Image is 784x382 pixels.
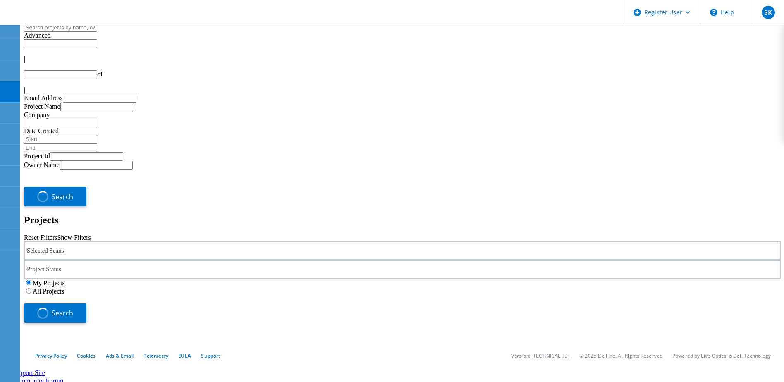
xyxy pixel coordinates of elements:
label: Date Created [24,127,59,134]
span: of [97,71,102,78]
span: Search [52,308,73,318]
div: Project Status [24,260,781,279]
a: Support [201,352,220,359]
a: EULA [178,352,191,359]
span: Advanced [24,32,51,39]
b: Projects [24,215,59,225]
label: Project Id [24,153,50,160]
a: Cookies [77,352,96,359]
span: SK [764,9,772,16]
a: Reset Filters [24,234,57,241]
a: Privacy Policy [35,352,67,359]
button: Search [24,303,86,323]
label: Owner Name [24,161,60,168]
input: Start [24,135,97,143]
label: Company [24,111,50,118]
div: | [24,86,781,94]
a: Ads & Email [106,352,134,359]
div: | [24,55,781,63]
input: End [24,143,97,152]
li: © 2025 Dell Inc. All Rights Reserved [579,352,662,359]
label: Email Address [24,94,63,101]
button: Search [24,187,86,206]
input: Search projects by name, owner, ID, company, etc [24,23,97,32]
span: Search [52,192,73,201]
a: Telemetry [144,352,168,359]
a: Support Site [12,369,45,376]
svg: \n [710,9,717,16]
li: Powered by Live Optics, a Dell Technology [672,352,771,359]
label: All Projects [33,288,64,295]
div: Selected Scans [24,241,781,260]
li: Version: [TECHNICAL_ID] [511,352,570,359]
label: Project Name [24,103,60,110]
a: Show Filters [57,234,91,241]
a: Live Optics Dashboard [8,16,97,23]
label: My Projects [33,279,65,286]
